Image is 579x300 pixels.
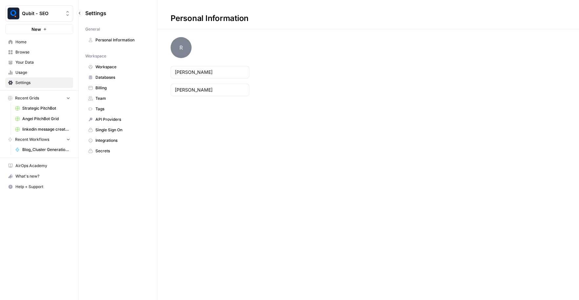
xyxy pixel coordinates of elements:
button: What's new? [5,171,73,182]
span: Browse [15,49,70,55]
a: Blog_Cluster Generation V3a1 with WP Integration [Live site] [12,144,73,155]
span: AirOps Academy [15,163,70,169]
a: Tags [85,104,151,114]
span: Recent Workflows [15,137,49,142]
a: Usage [5,67,73,78]
a: Browse [5,47,73,57]
a: Strategic PitchBot [12,103,73,114]
a: Home [5,37,73,47]
span: linkedin message creator [PERSON_NAME] [22,126,70,132]
span: Help + Support [15,184,70,190]
span: Usage [15,70,70,75]
span: R [171,37,192,58]
span: New [31,26,41,32]
span: Databases [95,75,148,80]
a: Integrations [85,135,151,146]
span: General [85,26,100,32]
a: Databases [85,72,151,83]
span: Billing [95,85,148,91]
a: Settings [5,77,73,88]
a: Your Data [5,57,73,68]
a: AirOps Academy [5,161,73,171]
a: API Providers [85,114,151,125]
button: Recent Grids [5,93,73,103]
button: New [5,24,73,34]
span: Secrets [95,148,148,154]
div: Personal Information [157,13,262,24]
a: Single Sign On [85,125,151,135]
span: API Providers [95,117,148,122]
span: Workspace [95,64,148,70]
span: Strategic PitchBot [22,105,70,111]
span: Settings [15,80,70,86]
span: Personal Information [95,37,148,43]
span: Team [95,96,148,101]
span: Qubit - SEO [22,10,62,17]
span: Home [15,39,70,45]
button: Workspace: Qubit - SEO [5,5,73,22]
img: Qubit - SEO Logo [8,8,19,19]
div: What's new? [6,171,73,181]
span: Blog_Cluster Generation V3a1 with WP Integration [Live site] [22,147,70,153]
a: linkedin message creator [PERSON_NAME] [12,124,73,135]
span: Tags [95,106,148,112]
a: Workspace [85,62,151,72]
a: Secrets [85,146,151,156]
button: Help + Support [5,182,73,192]
span: Your Data [15,59,70,65]
a: Personal Information [85,35,151,45]
a: Team [85,93,151,104]
span: Recent Grids [15,95,39,101]
span: Workspace [85,53,106,59]
span: Angel PitchBot Grid [22,116,70,122]
button: Recent Workflows [5,135,73,144]
a: Angel PitchBot Grid [12,114,73,124]
span: Integrations [95,138,148,143]
span: Settings [85,9,106,17]
a: Billing [85,83,151,93]
span: Single Sign On [95,127,148,133]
